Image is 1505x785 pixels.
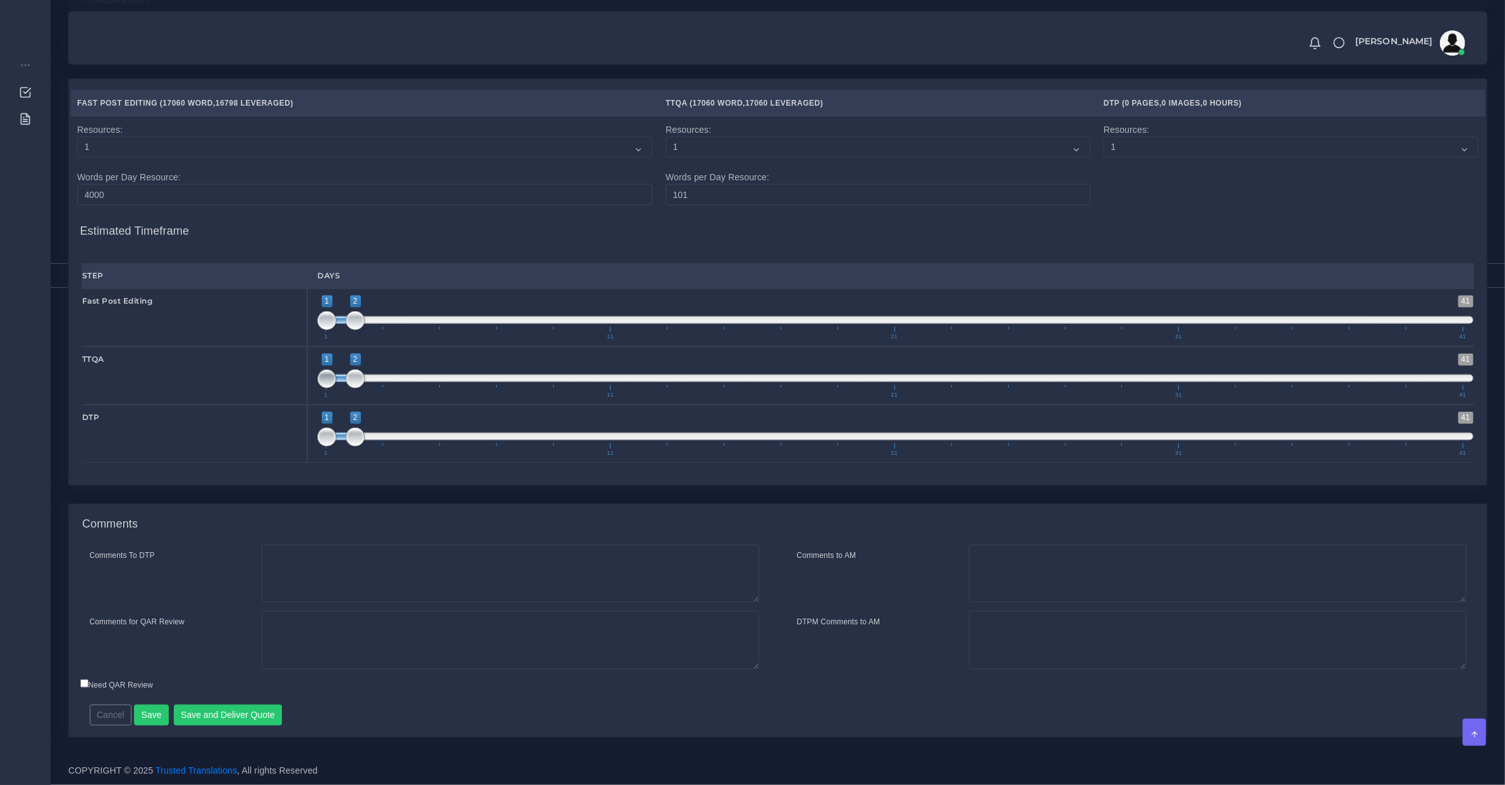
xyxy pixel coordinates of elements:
span: 11 [605,450,616,456]
span: 17060 Word [162,99,213,108]
span: COPYRIGHT © 2025 [68,764,318,777]
th: DTP ( , , ) [1097,90,1485,116]
span: 31 [1173,450,1184,456]
span: 17060 Leveraged [745,99,820,108]
img: avatar [1440,30,1465,56]
span: 1 [322,295,332,307]
strong: Fast Post Editing [82,296,153,306]
td: Resources: Words per Day Resource: [71,116,659,212]
span: 41 [1458,450,1468,456]
label: Comments to AM [797,550,856,561]
span: 2 [350,295,361,307]
span: 0 Pages [1125,99,1160,108]
td: Resources: Words per Day Resource: [659,116,1097,212]
strong: Days [317,271,340,280]
label: DTPM Comments to AM [797,616,880,627]
button: Save [134,705,169,726]
a: Cancel [90,709,132,719]
span: 1 [322,450,330,456]
span: 41 [1458,392,1468,398]
span: 11 [605,334,616,340]
button: Save and Deliver Quote [174,705,283,726]
a: Trusted Translations [155,765,237,776]
span: 1 [322,354,332,366]
span: 1 [322,412,332,424]
strong: TTQA [82,354,104,364]
span: 16798 Leveraged [216,99,291,108]
span: 1 [322,334,330,340]
button: Cancel [90,705,132,726]
strong: Step [82,271,104,280]
span: [PERSON_NAME] [1355,37,1433,46]
span: 2 [350,354,361,366]
span: 2 [350,412,361,424]
span: 21 [889,392,899,398]
span: 31 [1173,334,1184,340]
label: Need QAR Review [80,679,154,691]
span: 11 [605,392,616,398]
span: 21 [889,334,899,340]
span: 21 [889,450,899,456]
span: 31 [1173,392,1184,398]
span: 0 Hours [1203,99,1239,108]
h4: Estimated Timeframe [80,212,1476,238]
input: Need QAR Review [80,679,88,688]
h4: Comments [82,517,138,531]
span: 41 [1458,354,1473,366]
th: TTQA ( , ) [659,90,1097,116]
span: , All rights Reserved [237,764,317,777]
span: 0 Images [1162,99,1200,108]
a: [PERSON_NAME]avatar [1349,30,1470,56]
span: 41 [1458,295,1473,307]
span: 41 [1458,412,1473,424]
td: Resources: [1097,116,1485,212]
label: Comments To DTP [90,550,155,561]
span: 1 [322,392,330,398]
th: Fast Post Editing ( , ) [71,90,659,116]
label: Comments for QAR Review [90,616,185,627]
span: 41 [1458,334,1468,340]
span: 17060 Word [693,99,743,108]
strong: DTP [82,412,100,422]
